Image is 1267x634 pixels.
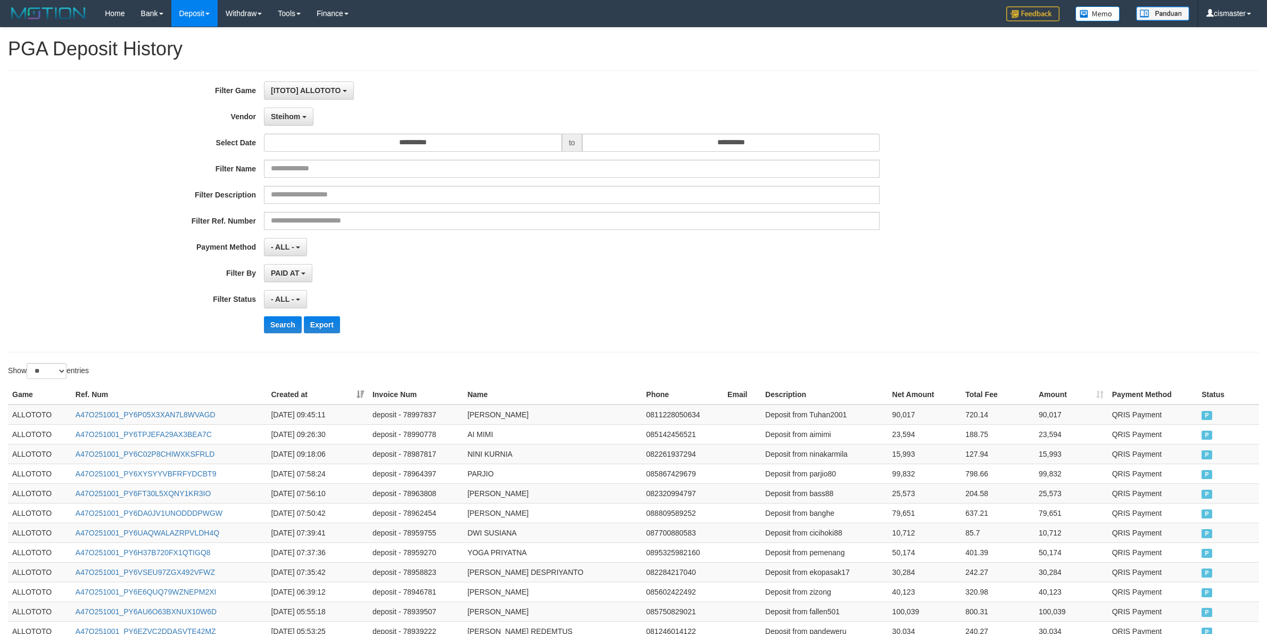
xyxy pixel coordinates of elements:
[1202,549,1212,558] span: PAID
[642,503,723,523] td: 088809589252
[76,568,215,577] a: A47O251001_PY6VSEU97ZGX492VFWZ
[1197,385,1259,405] th: Status
[888,464,962,483] td: 99,832
[1108,424,1198,444] td: QRIS Payment
[267,562,368,582] td: [DATE] 07:35:42
[642,523,723,542] td: 087700880583
[1108,542,1198,562] td: QRIS Payment
[8,582,71,602] td: ALLOTOTO
[8,444,71,464] td: ALLOTOTO
[642,542,723,562] td: 0895325982160
[642,464,723,483] td: 085867429679
[961,602,1034,621] td: 800.31
[1108,385,1198,405] th: Payment Method
[76,548,211,557] a: A47O251001_PY6H37B720FX1QTIGQ8
[1108,483,1198,503] td: QRIS Payment
[267,464,368,483] td: [DATE] 07:58:24
[1202,470,1212,479] span: PAID
[368,562,463,582] td: deposit - 78958823
[76,529,219,537] a: A47O251001_PY6UAQWALAZRPVLDH4Q
[761,424,888,444] td: Deposit from aimimi
[888,444,962,464] td: 15,993
[761,542,888,562] td: Deposit from pemenang
[1202,450,1212,459] span: PAID
[761,405,888,425] td: Deposit from Tuhan2001
[76,450,214,458] a: A47O251001_PY6C02P8CHIWXKSFRLD
[761,602,888,621] td: Deposit from fallen501
[463,542,642,562] td: YOGA PRIYATNA
[642,602,723,621] td: 085750829021
[463,444,642,464] td: NINI KURNIA
[8,405,71,425] td: ALLOTOTO
[562,134,582,152] span: to
[267,582,368,602] td: [DATE] 06:39:12
[961,562,1034,582] td: 242.27
[761,483,888,503] td: Deposit from bass88
[961,542,1034,562] td: 401.39
[888,562,962,582] td: 30,284
[368,602,463,621] td: deposit - 78939507
[8,523,71,542] td: ALLOTOTO
[267,523,368,542] td: [DATE] 07:39:41
[1202,509,1212,518] span: PAID
[642,424,723,444] td: 085142456521
[642,582,723,602] td: 085602422492
[1202,411,1212,420] span: PAID
[642,444,723,464] td: 082261937294
[1202,431,1212,440] span: PAID
[271,295,294,303] span: - ALL -
[267,405,368,425] td: [DATE] 09:45:11
[1034,424,1108,444] td: 23,594
[761,523,888,542] td: Deposit from cicihoki88
[76,607,217,616] a: A47O251001_PY6AU6O63BXNUX10W6D
[761,562,888,582] td: Deposit from ekopasak17
[8,503,71,523] td: ALLOTOTO
[1034,464,1108,483] td: 99,832
[76,430,212,439] a: A47O251001_PY6TPJEFA29AX3BEA7C
[264,316,302,333] button: Search
[463,523,642,542] td: DWI SUSIANA
[761,582,888,602] td: Deposit from zizong
[271,86,341,95] span: [ITOTO] ALLOTOTO
[1108,602,1198,621] td: QRIS Payment
[267,444,368,464] td: [DATE] 09:18:06
[961,503,1034,523] td: 637.21
[368,385,463,405] th: Invoice Num
[8,542,71,562] td: ALLOTOTO
[8,38,1259,60] h1: PGA Deposit History
[961,582,1034,602] td: 320.98
[264,264,312,282] button: PAID AT
[463,562,642,582] td: [PERSON_NAME] DESPRIYANTO
[1108,582,1198,602] td: QRIS Payment
[463,385,642,405] th: Name
[368,582,463,602] td: deposit - 78946781
[1202,529,1212,538] span: PAID
[1034,602,1108,621] td: 100,039
[267,503,368,523] td: [DATE] 07:50:42
[463,464,642,483] td: PARJIO
[888,523,962,542] td: 10,712
[76,588,217,596] a: A47O251001_PY6E6QUQ79WZNEPM2XI
[368,503,463,523] td: deposit - 78962454
[27,363,67,379] select: Showentries
[1108,523,1198,542] td: QRIS Payment
[1034,523,1108,542] td: 10,712
[761,503,888,523] td: Deposit from banghe
[961,405,1034,425] td: 720.14
[723,385,761,405] th: Email
[961,523,1034,542] td: 85.7
[642,562,723,582] td: 082284217040
[642,385,723,405] th: Phone
[463,483,642,503] td: [PERSON_NAME]
[1034,582,1108,602] td: 40,123
[888,424,962,444] td: 23,594
[463,424,642,444] td: AI MIMI
[463,503,642,523] td: [PERSON_NAME]
[961,483,1034,503] td: 204.58
[1034,385,1108,405] th: Amount: activate to sort column ascending
[1202,588,1212,597] span: PAID
[76,489,211,498] a: A47O251001_PY6FT30L5XQNY1KR3IO
[368,405,463,425] td: deposit - 78997837
[888,542,962,562] td: 50,174
[1034,542,1108,562] td: 50,174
